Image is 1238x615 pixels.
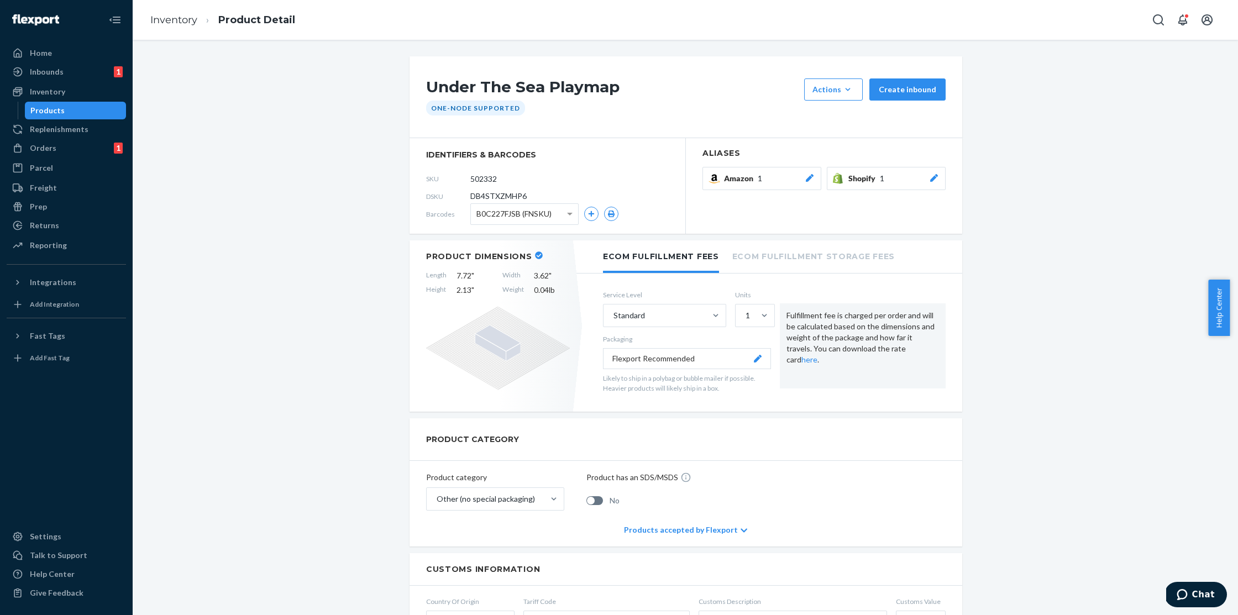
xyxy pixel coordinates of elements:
[150,14,197,26] a: Inventory
[1147,9,1169,31] button: Open Search Box
[437,493,535,504] div: Other (no special packaging)
[7,349,126,367] a: Add Fast Tag
[426,251,532,261] h2: Product Dimensions
[523,597,690,606] span: Tariff Code
[702,149,946,157] h2: Aliases
[7,327,126,345] button: Fast Tags
[30,201,47,212] div: Prep
[534,270,570,281] span: 3.62
[30,105,65,116] div: Products
[613,310,645,321] div: Standard
[30,587,83,598] div: Give Feedback
[426,101,525,115] div: One-Node Supported
[804,78,863,101] button: Actions
[603,348,771,369] button: Flexport Recommended
[30,550,87,561] div: Talk to Support
[30,531,61,542] div: Settings
[436,493,437,504] input: Other (no special packaging)
[30,143,56,154] div: Orders
[744,310,746,321] input: 1
[7,296,126,313] a: Add Integration
[7,159,126,177] a: Parcel
[1172,9,1194,31] button: Open notifications
[812,84,854,95] div: Actions
[702,167,821,190] button: Amazon1
[502,285,524,296] span: Weight
[25,102,127,119] a: Products
[7,274,126,291] button: Integrations
[7,584,126,602] button: Give Feedback
[30,330,65,341] div: Fast Tags
[30,162,53,174] div: Parcel
[426,564,946,574] h2: Customs Information
[426,78,799,101] h1: Under The Sea Playmap
[746,310,750,321] div: 1
[426,270,447,281] span: Length
[426,285,447,296] span: Height
[7,528,126,545] a: Settings
[7,120,126,138] a: Replenishments
[732,240,895,271] li: Ecom Fulfillment Storage Fees
[612,310,613,321] input: Standard
[603,334,771,344] p: Packaging
[104,9,126,31] button: Close Navigation
[549,271,552,280] span: "
[30,220,59,231] div: Returns
[7,139,126,157] a: Orders1
[7,546,126,564] button: Talk to Support
[30,569,75,580] div: Help Center
[471,271,474,280] span: "
[7,198,126,215] a: Prep
[758,173,762,184] span: 1
[30,66,64,77] div: Inbounds
[426,429,519,449] h2: PRODUCT CATEGORY
[426,149,669,160] span: identifiers & barcodes
[30,299,79,309] div: Add Integration
[7,236,126,254] a: Reporting
[7,63,126,81] a: Inbounds1
[114,143,123,154] div: 1
[30,86,65,97] div: Inventory
[218,14,295,26] a: Product Detail
[470,191,527,202] span: DB4STXZMHP6
[7,83,126,101] a: Inventory
[502,270,524,281] span: Width
[880,173,884,184] span: 1
[827,167,946,190] button: Shopify1
[114,66,123,77] div: 1
[141,4,304,36] ol: breadcrumbs
[735,290,771,299] label: Units
[426,597,515,606] span: Country Of Origin
[476,204,552,223] span: B0C227FJSB (FNSKU)
[30,48,52,59] div: Home
[869,78,946,101] button: Create inbound
[780,303,946,388] div: Fulfillment fee is charged per order and will be calculated based on the dimensions and weight of...
[624,513,747,546] div: Products accepted by Flexport
[30,240,67,251] div: Reporting
[426,472,564,483] p: Product category
[30,182,57,193] div: Freight
[534,285,570,296] span: 0.04 lb
[426,209,470,219] span: Barcodes
[7,44,126,62] a: Home
[7,179,126,197] a: Freight
[610,495,620,506] span: No
[801,355,817,364] a: here
[7,217,126,234] a: Returns
[586,472,678,483] p: Product has an SDS/MSDS
[426,174,470,183] span: SKU
[848,173,880,184] span: Shopify
[426,192,470,201] span: DSKU
[30,124,88,135] div: Replenishments
[603,374,771,392] p: Likely to ship in a polybag or bubble mailer if possible. Heavier products will likely ship in a ...
[724,173,758,184] span: Amazon
[471,285,474,295] span: "
[699,597,887,606] span: Customs Description
[30,277,76,288] div: Integrations
[457,270,492,281] span: 7.72
[1196,9,1218,31] button: Open account menu
[457,285,492,296] span: 2.13
[1208,280,1230,336] button: Help Center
